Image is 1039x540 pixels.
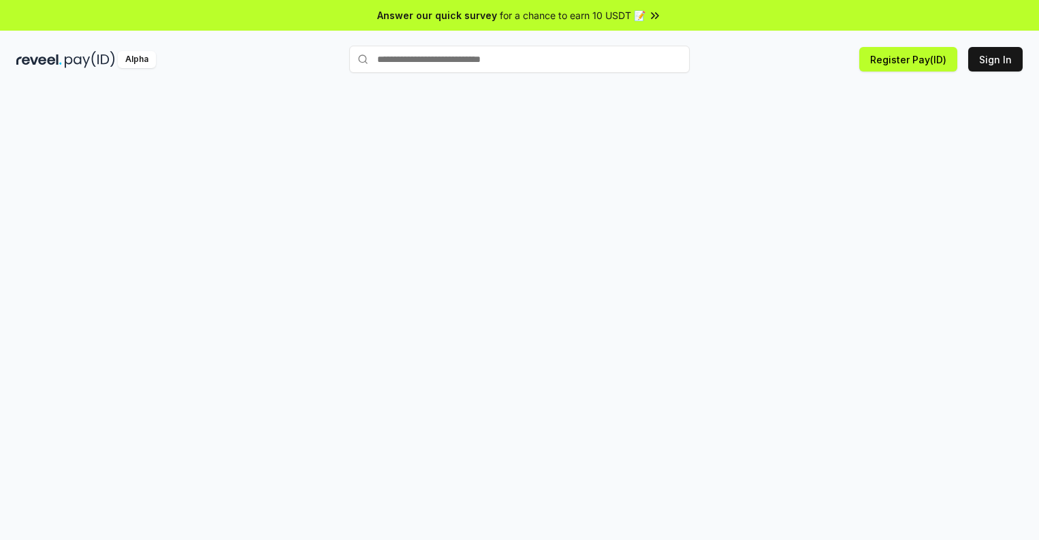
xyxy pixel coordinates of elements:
[118,51,156,68] div: Alpha
[16,51,62,68] img: reveel_dark
[377,8,497,22] span: Answer our quick survey
[65,51,115,68] img: pay_id
[859,47,957,72] button: Register Pay(ID)
[968,47,1023,72] button: Sign In
[500,8,645,22] span: for a chance to earn 10 USDT 📝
